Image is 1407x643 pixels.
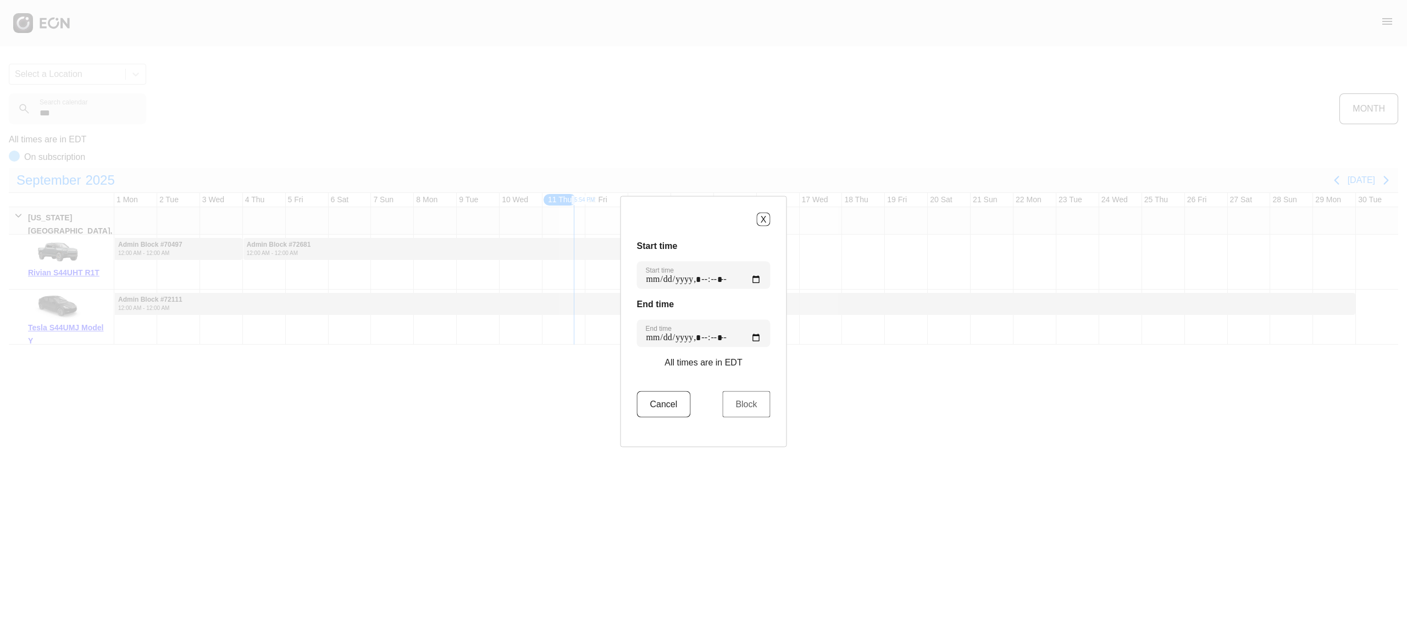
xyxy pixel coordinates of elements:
button: Cancel [637,391,691,418]
h3: End time [637,298,771,311]
button: Block [722,391,770,418]
label: End time [646,324,672,333]
button: X [757,213,771,226]
p: All times are in EDT [664,356,742,369]
label: Start time [646,266,674,275]
h3: Start time [637,240,771,253]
